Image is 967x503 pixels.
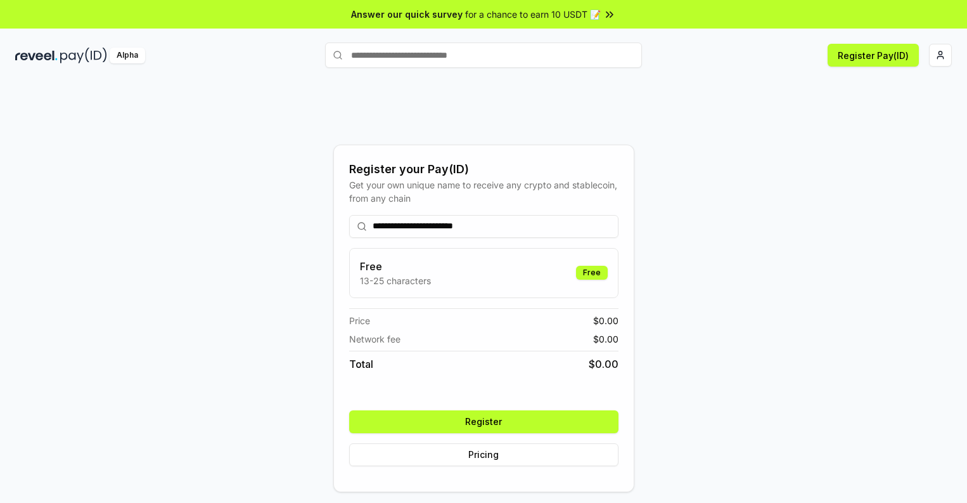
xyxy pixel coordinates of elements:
[465,8,601,21] span: for a chance to earn 10 USDT 📝
[593,314,618,327] span: $ 0.00
[360,274,431,287] p: 13-25 characters
[349,160,618,178] div: Register your Pay(ID)
[349,332,400,346] span: Network fee
[15,48,58,63] img: reveel_dark
[349,410,618,433] button: Register
[349,443,618,466] button: Pricing
[60,48,107,63] img: pay_id
[576,266,608,280] div: Free
[349,356,373,372] span: Total
[110,48,145,63] div: Alpha
[589,356,618,372] span: $ 0.00
[360,259,431,274] h3: Free
[351,8,463,21] span: Answer our quick survey
[349,178,618,205] div: Get your own unique name to receive any crypto and stablecoin, from any chain
[593,332,618,346] span: $ 0.00
[828,44,919,67] button: Register Pay(ID)
[349,314,370,327] span: Price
